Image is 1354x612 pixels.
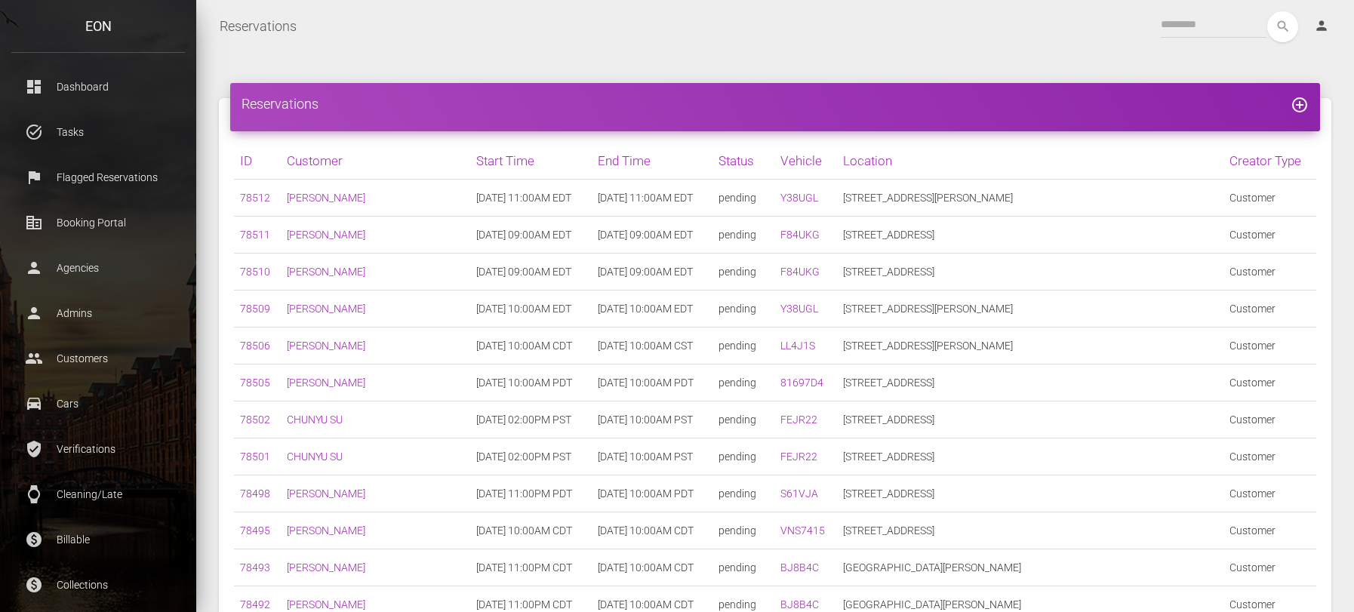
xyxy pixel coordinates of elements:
td: Customer [1223,291,1316,328]
p: Agencies [23,257,174,279]
a: 78506 [240,340,270,352]
a: paid Billable [11,521,185,558]
a: 78501 [240,451,270,463]
p: Customers [23,347,174,370]
td: pending [712,401,774,438]
a: [PERSON_NAME] [287,487,365,500]
a: FEJR22 [780,451,817,463]
td: [DATE] 10:00AM CDT [592,512,712,549]
a: drive_eta Cars [11,385,185,423]
a: [PERSON_NAME] [287,561,365,574]
td: pending [712,291,774,328]
a: 78509 [240,303,270,315]
td: [STREET_ADDRESS] [837,254,1223,291]
td: [DATE] 11:00PM CDT [470,549,591,586]
h4: Reservations [242,94,1309,113]
td: Customer [1223,401,1316,438]
a: 78510 [240,266,270,278]
a: [PERSON_NAME] [287,340,365,352]
td: [DATE] 02:00PM PST [470,401,591,438]
a: BJ8B4C [780,598,819,610]
a: flag Flagged Reservations [11,158,185,196]
td: pending [712,438,774,475]
a: Y38UGL [780,192,818,204]
td: pending [712,475,774,512]
td: [STREET_ADDRESS] [837,512,1223,549]
td: [STREET_ADDRESS] [837,475,1223,512]
td: [DATE] 02:00PM PST [470,438,591,475]
td: [DATE] 10:00AM PDT [592,475,712,512]
td: [DATE] 11:00PM PDT [470,475,591,512]
a: person [1303,11,1343,42]
td: pending [712,364,774,401]
td: [STREET_ADDRESS][PERSON_NAME] [837,328,1223,364]
a: person Admins [11,294,185,332]
a: S61VJA [780,487,818,500]
a: BJ8B4C [780,561,819,574]
a: [PERSON_NAME] [287,266,365,278]
a: 78502 [240,414,270,426]
td: [DATE] 10:00AM PST [592,401,712,438]
td: [DATE] 10:00AM PST [592,438,712,475]
a: add_circle_outline [1291,96,1309,112]
p: Dashboard [23,75,174,98]
td: pending [712,180,774,217]
a: person Agencies [11,249,185,287]
a: [PERSON_NAME] [287,598,365,610]
td: pending [712,549,774,586]
a: 78493 [240,561,270,574]
a: Reservations [220,8,297,45]
a: dashboard Dashboard [11,68,185,106]
td: [STREET_ADDRESS] [837,438,1223,475]
a: 78495 [240,524,270,537]
td: [DATE] 10:00AM CST [592,328,712,364]
td: pending [712,217,774,254]
td: [STREET_ADDRESS] [837,401,1223,438]
td: pending [712,512,774,549]
td: [DATE] 11:00AM EDT [470,180,591,217]
th: End Time [592,143,712,180]
td: Customer [1223,512,1316,549]
td: Customer [1223,549,1316,586]
td: [DATE] 10:00AM EDT [592,291,712,328]
p: Booking Portal [23,211,174,234]
p: Cars [23,392,174,415]
i: add_circle_outline [1291,96,1309,114]
a: 78492 [240,598,270,610]
a: watch Cleaning/Late [11,475,185,513]
td: [DATE] 11:00AM EDT [592,180,712,217]
p: Verifications [23,438,174,460]
a: paid Collections [11,566,185,604]
td: [DATE] 09:00AM EDT [470,217,591,254]
button: search [1267,11,1298,42]
a: FEJR22 [780,414,817,426]
a: [PERSON_NAME] [287,303,365,315]
td: [GEOGRAPHIC_DATA][PERSON_NAME] [837,549,1223,586]
td: [STREET_ADDRESS][PERSON_NAME] [837,180,1223,217]
td: [DATE] 10:00AM CDT [592,549,712,586]
td: [DATE] 10:00AM EDT [470,291,591,328]
a: 81697D4 [780,377,823,389]
a: VNS7415 [780,524,825,537]
td: Customer [1223,364,1316,401]
a: [PERSON_NAME] [287,192,365,204]
a: 78498 [240,487,270,500]
td: pending [712,254,774,291]
th: Status [712,143,774,180]
td: Customer [1223,254,1316,291]
th: Customer [281,143,470,180]
p: Billable [23,528,174,551]
td: [STREET_ADDRESS] [837,364,1223,401]
td: Customer [1223,217,1316,254]
th: Start Time [470,143,591,180]
td: [STREET_ADDRESS] [837,217,1223,254]
p: Tasks [23,121,174,143]
td: [DATE] 10:00AM CDT [470,512,591,549]
a: CHUNYU SU [287,414,343,426]
td: Customer [1223,180,1316,217]
i: person [1314,18,1329,33]
td: Customer [1223,328,1316,364]
td: [DATE] 09:00AM EDT [470,254,591,291]
p: Collections [23,574,174,596]
td: Customer [1223,475,1316,512]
